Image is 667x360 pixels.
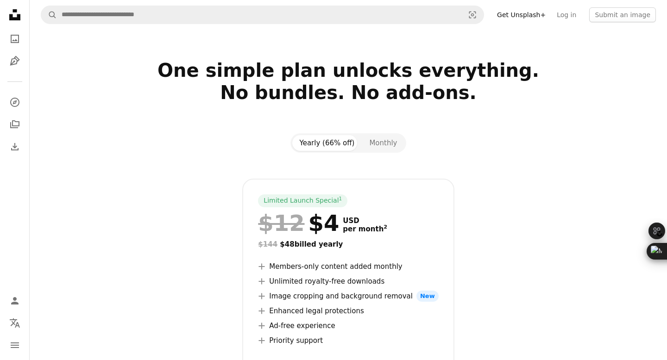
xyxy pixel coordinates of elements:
h2: One simple plan unlocks everything. No bundles. No add-ons. [50,59,647,126]
button: Monthly [362,135,404,151]
button: Language [6,314,24,332]
span: $144 [258,240,277,248]
sup: 1 [339,196,342,201]
span: $12 [258,211,304,235]
button: Visual search [461,6,484,24]
span: New [416,291,439,302]
a: 2 [382,225,389,233]
button: Menu [6,336,24,354]
a: Download History [6,137,24,156]
a: Log in / Sign up [6,292,24,310]
a: Explore [6,93,24,112]
button: Yearly (66% off) [292,135,362,151]
li: Enhanced legal protections [258,305,438,317]
button: Search Unsplash [41,6,57,24]
span: USD [343,217,387,225]
sup: 2 [384,224,387,230]
a: Get Unsplash+ [491,7,551,22]
div: $4 [258,211,339,235]
a: Photos [6,30,24,48]
a: Illustrations [6,52,24,70]
button: Submit an image [589,7,656,22]
form: Find visuals sitewide [41,6,484,24]
span: per month [343,225,387,233]
div: Limited Launch Special [258,194,347,207]
li: Image cropping and background removal [258,291,438,302]
a: 1 [337,196,344,205]
li: Priority support [258,335,438,346]
li: Unlimited royalty-free downloads [258,276,438,287]
a: Home — Unsplash [6,6,24,26]
a: Log in [551,7,582,22]
li: Ad-free experience [258,320,438,331]
li: Members-only content added monthly [258,261,438,272]
a: Collections [6,115,24,134]
div: $48 billed yearly [258,239,438,250]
